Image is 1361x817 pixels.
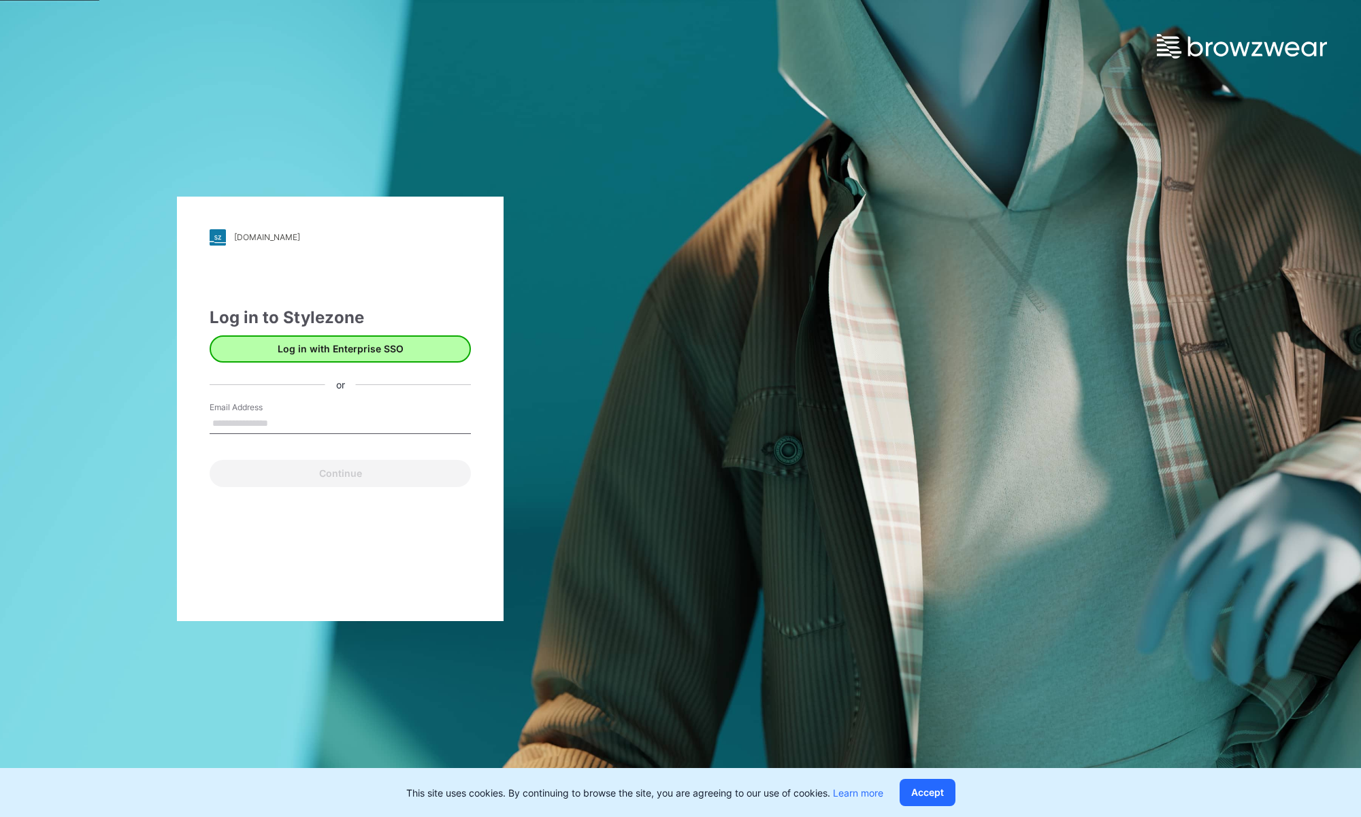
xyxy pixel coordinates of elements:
[325,378,356,392] div: or
[210,229,471,246] a: [DOMAIN_NAME]
[210,229,226,246] img: stylezone-logo.562084cfcfab977791bfbf7441f1a819.svg
[406,786,883,800] p: This site uses cookies. By continuing to browse the site, you are agreeing to our use of cookies.
[210,335,471,363] button: Log in with Enterprise SSO
[234,232,300,242] div: [DOMAIN_NAME]
[900,779,955,806] button: Accept
[210,305,471,330] div: Log in to Stylezone
[1157,34,1327,59] img: browzwear-logo.e42bd6dac1945053ebaf764b6aa21510.svg
[833,787,883,799] a: Learn more
[210,401,305,414] label: Email Address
